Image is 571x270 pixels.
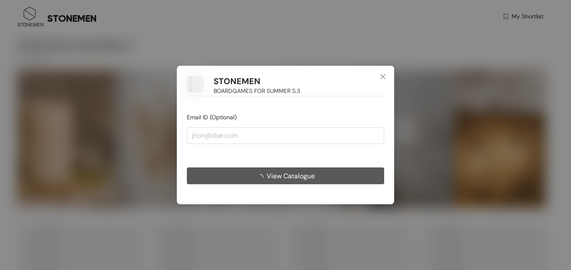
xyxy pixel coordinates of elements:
[187,127,384,144] input: jhon@doe.com
[267,170,315,181] span: View Catalogue
[187,113,237,121] span: Email ID (Optional)
[214,76,260,87] h1: STONEMEN
[257,174,267,180] span: loading
[380,73,386,80] span: close
[372,66,394,88] button: Close
[187,167,384,184] button: View Catalogue
[214,86,300,95] span: BOARDGAMES FOR SUMMER S.3
[187,76,204,93] img: Buyer Portal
